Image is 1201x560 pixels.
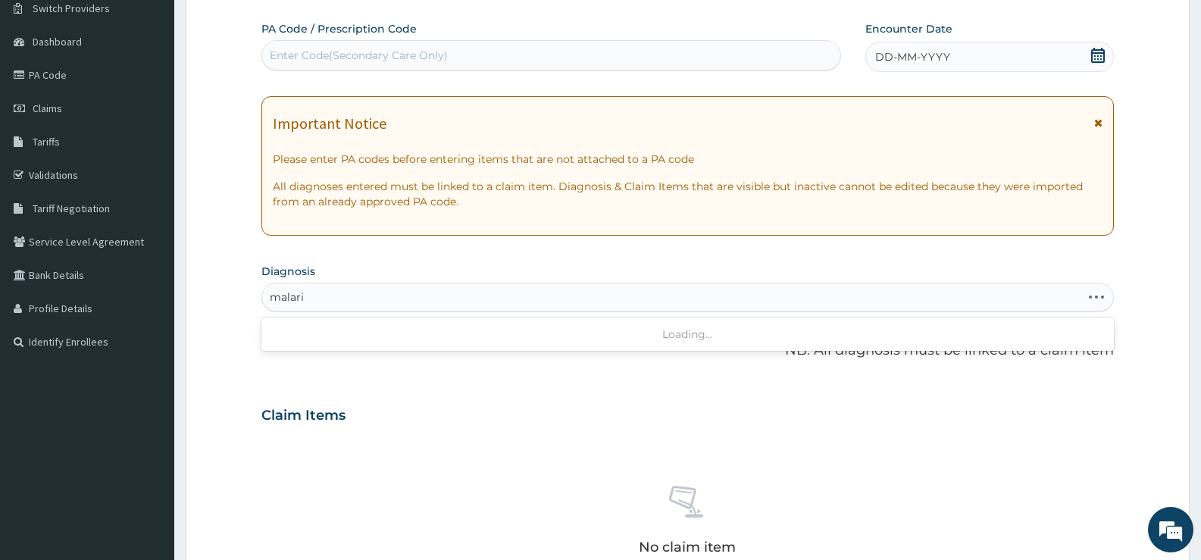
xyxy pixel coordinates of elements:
span: Dashboard [33,35,82,48]
p: No claim item [639,540,736,555]
div: Chat with us now [79,85,255,105]
span: Tariffs [33,135,60,149]
span: Tariff Negotiation [33,202,110,215]
label: PA Code / Prescription Code [261,21,417,36]
h1: Important Notice [273,115,386,132]
span: Claims [33,102,62,115]
p: Please enter PA codes before entering items that are not attached to a PA code [273,152,1102,167]
label: Encounter Date [865,21,952,36]
span: We're online! [88,177,209,330]
h3: Claim Items [261,408,346,424]
span: Switch Providers [33,2,110,15]
div: Loading... [261,321,1114,348]
div: Enter Code(Secondary Care Only) [270,48,448,63]
img: d_794563401_company_1708531726252_794563401 [28,76,61,114]
label: Diagnosis [261,264,315,279]
div: Minimize live chat window [249,8,285,44]
span: DD-MM-YYYY [875,49,950,64]
p: All diagnoses entered must be linked to a claim item. Diagnosis & Claim Items that are visible bu... [273,179,1102,209]
textarea: Type your message and hit 'Enter' [8,387,289,440]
